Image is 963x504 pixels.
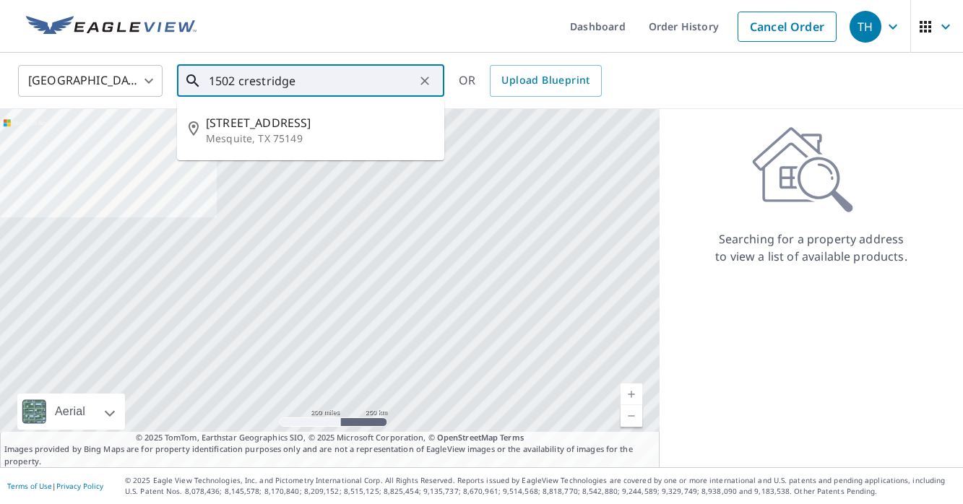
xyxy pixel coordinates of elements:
[415,71,435,91] button: Clear
[206,114,433,131] span: [STREET_ADDRESS]
[56,481,103,491] a: Privacy Policy
[490,65,601,97] a: Upload Blueprint
[7,482,103,490] p: |
[714,230,908,265] p: Searching for a property address to view a list of available products.
[738,12,837,42] a: Cancel Order
[459,65,602,97] div: OR
[500,432,524,443] a: Terms
[209,61,415,101] input: Search by address or latitude-longitude
[17,394,125,430] div: Aerial
[26,16,197,38] img: EV Logo
[7,481,52,491] a: Terms of Use
[18,61,163,101] div: [GEOGRAPHIC_DATA]
[850,11,881,43] div: TH
[51,394,90,430] div: Aerial
[125,475,956,497] p: © 2025 Eagle View Technologies, Inc. and Pictometry International Corp. All Rights Reserved. Repo...
[437,432,498,443] a: OpenStreetMap
[501,71,590,90] span: Upload Blueprint
[206,131,433,146] p: Mesquite, TX 75149
[136,432,524,444] span: © 2025 TomTom, Earthstar Geographics SIO, © 2025 Microsoft Corporation, ©
[621,383,642,405] a: Current Level 5, Zoom In
[621,405,642,427] a: Current Level 5, Zoom Out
